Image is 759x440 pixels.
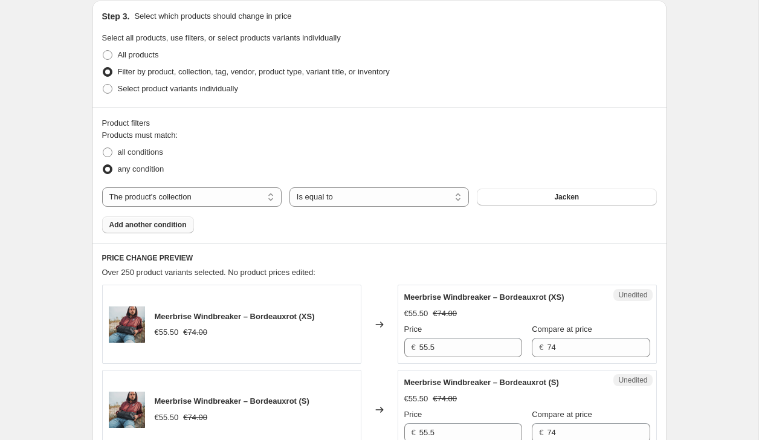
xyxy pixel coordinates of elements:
span: Meerbrise Windbreaker – Bordeauxrot (XS) [404,293,564,302]
div: €55.50 [155,412,179,424]
img: Windbreaker-Bordeau-H_80x.png [109,392,145,428]
span: Unedited [618,290,647,300]
span: Filter by product, collection, tag, vendor, product type, variant title, or inventory [118,67,390,76]
span: Compare at price [532,410,592,419]
button: Add another condition [102,216,194,233]
h2: Step 3. [102,10,130,22]
span: All products [118,50,159,59]
div: €55.50 [155,326,179,338]
span: € [539,428,543,437]
span: any condition [118,164,164,173]
span: € [412,428,416,437]
strike: €74.00 [183,412,207,424]
img: Windbreaker-Bordeau-H_80x.png [109,306,145,343]
strike: €74.00 [183,326,207,338]
span: € [412,343,416,352]
span: Products must match: [102,131,178,140]
span: Meerbrise Windbreaker – Bordeauxrot (XS) [155,312,315,321]
span: Meerbrise Windbreaker – Bordeauxrot (S) [404,378,559,387]
span: Select all products, use filters, or select products variants individually [102,33,341,42]
button: Jacken [477,189,656,205]
p: Select which products should change in price [134,10,291,22]
strike: €74.00 [433,308,457,320]
span: Meerbrise Windbreaker – Bordeauxrot (S) [155,396,309,406]
span: Over 250 product variants selected. No product prices edited: [102,268,315,277]
div: €55.50 [404,393,428,405]
span: Add another condition [109,220,187,230]
span: Price [404,325,422,334]
div: Product filters [102,117,657,129]
span: Price [404,410,422,419]
span: Unedited [618,375,647,385]
span: € [539,343,543,352]
span: Compare at price [532,325,592,334]
span: Select product variants individually [118,84,238,93]
div: €55.50 [404,308,428,320]
span: all conditions [118,147,163,157]
h6: PRICE CHANGE PREVIEW [102,253,657,263]
span: Jacken [554,192,579,202]
strike: €74.00 [433,393,457,405]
